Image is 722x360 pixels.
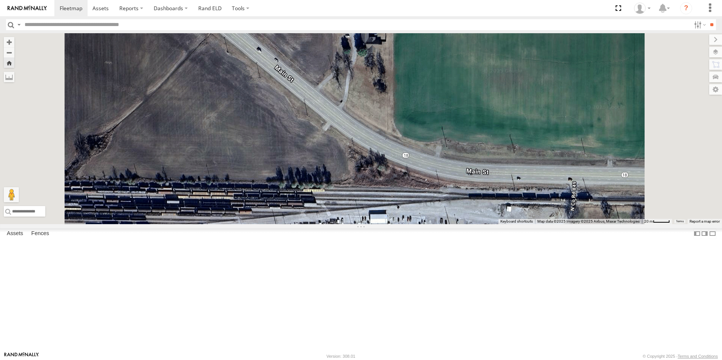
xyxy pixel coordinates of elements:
button: Map Scale: 20 m per 41 pixels [642,219,672,224]
div: Version: 308.01 [327,354,355,358]
label: Search Filter Options [691,19,707,30]
label: Map Settings [709,84,722,95]
button: Zoom Home [4,58,14,68]
div: © Copyright 2025 - [643,354,718,358]
label: Search Query [16,19,22,30]
label: Dock Summary Table to the Left [693,228,701,239]
button: Keyboard shortcuts [500,219,533,224]
label: Fences [28,228,53,239]
img: rand-logo.svg [8,6,47,11]
span: 20 m [644,219,653,223]
label: Assets [3,228,27,239]
button: Zoom out [4,47,14,58]
label: Dock Summary Table to the Right [701,228,708,239]
label: Hide Summary Table [709,228,716,239]
a: Terms (opens in new tab) [676,220,684,223]
div: Craig King [631,3,653,14]
label: Measure [4,72,14,82]
button: Drag Pegman onto the map to open Street View [4,187,19,202]
a: Terms and Conditions [678,354,718,358]
a: Report a map error [690,219,720,223]
i: ? [680,2,692,14]
a: Visit our Website [4,352,39,360]
span: Map data ©2025 Imagery ©2025 Airbus, Maxar Technologies [537,219,640,223]
button: Zoom in [4,37,14,47]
